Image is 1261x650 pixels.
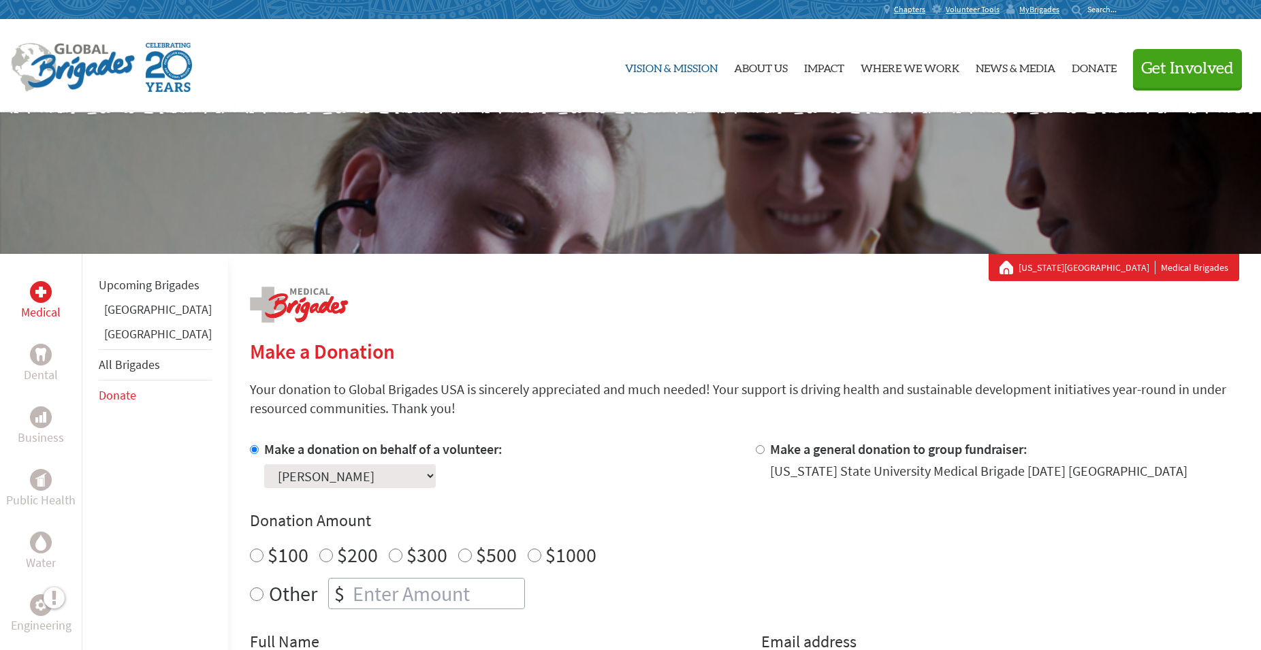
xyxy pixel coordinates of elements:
a: WaterWater [26,532,56,572]
label: Other [269,578,317,609]
img: Dental [35,348,46,361]
div: $ [329,579,350,608]
a: News & Media [976,31,1055,101]
label: $200 [337,542,378,568]
a: MedicalMedical [21,281,61,322]
p: Your donation to Global Brigades USA is sincerely appreciated and much needed! Your support is dr... [250,380,1239,418]
label: Make a general donation to group fundraiser: [770,440,1027,457]
a: Donate [1072,31,1117,101]
input: Enter Amount [350,579,524,608]
li: Ghana [99,300,212,325]
input: Search... [1087,4,1126,14]
p: Medical [21,303,61,322]
div: Business [30,406,52,428]
label: Make a donation on behalf of a volunteer: [264,440,502,457]
a: About Us [734,31,788,101]
img: Public Health [35,473,46,487]
a: Impact [804,31,844,101]
a: Vision & Mission [625,31,718,101]
h4: Donation Amount [250,510,1239,532]
a: [US_STATE][GEOGRAPHIC_DATA] [1019,261,1155,274]
div: Medical [30,281,52,303]
label: $500 [476,542,517,568]
a: [GEOGRAPHIC_DATA] [104,302,212,317]
span: Volunteer Tools [946,4,1000,15]
div: Water [30,532,52,553]
div: Public Health [30,469,52,491]
p: Public Health [6,491,76,510]
img: Global Brigades Logo [11,43,135,92]
button: Get Involved [1133,49,1242,88]
img: Business [35,412,46,423]
li: Guatemala [99,325,212,349]
p: Business [18,428,64,447]
img: Engineering [35,600,46,611]
li: Upcoming Brigades [99,270,212,300]
div: [US_STATE] State University Medical Brigade [DATE] [GEOGRAPHIC_DATA] [770,461,1187,481]
img: Global Brigades Celebrating 20 Years [146,43,192,92]
a: Where We Work [861,31,959,101]
p: Engineering [11,616,71,635]
label: $1000 [545,542,596,568]
a: [GEOGRAPHIC_DATA] [104,326,212,342]
img: Water [35,534,46,550]
span: MyBrigades [1019,4,1059,15]
a: BusinessBusiness [18,406,64,447]
div: Dental [30,344,52,365]
label: $100 [268,542,308,568]
a: Donate [99,387,136,403]
li: Donate [99,380,212,410]
span: Get Involved [1141,61,1234,77]
a: DentalDental [24,344,58,385]
a: All Brigades [99,357,160,372]
li: All Brigades [99,349,212,380]
div: Engineering [30,594,52,616]
label: $300 [406,542,447,568]
a: Upcoming Brigades [99,277,199,293]
a: Public HealthPublic Health [6,469,76,510]
p: Water [26,553,56,572]
p: Dental [24,365,58,385]
span: Chapters [894,4,925,15]
h2: Make a Donation [250,339,1239,363]
a: EngineeringEngineering [11,594,71,635]
img: Medical [35,287,46,297]
img: logo-medical.png [250,287,348,323]
div: Medical Brigades [1000,261,1228,274]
